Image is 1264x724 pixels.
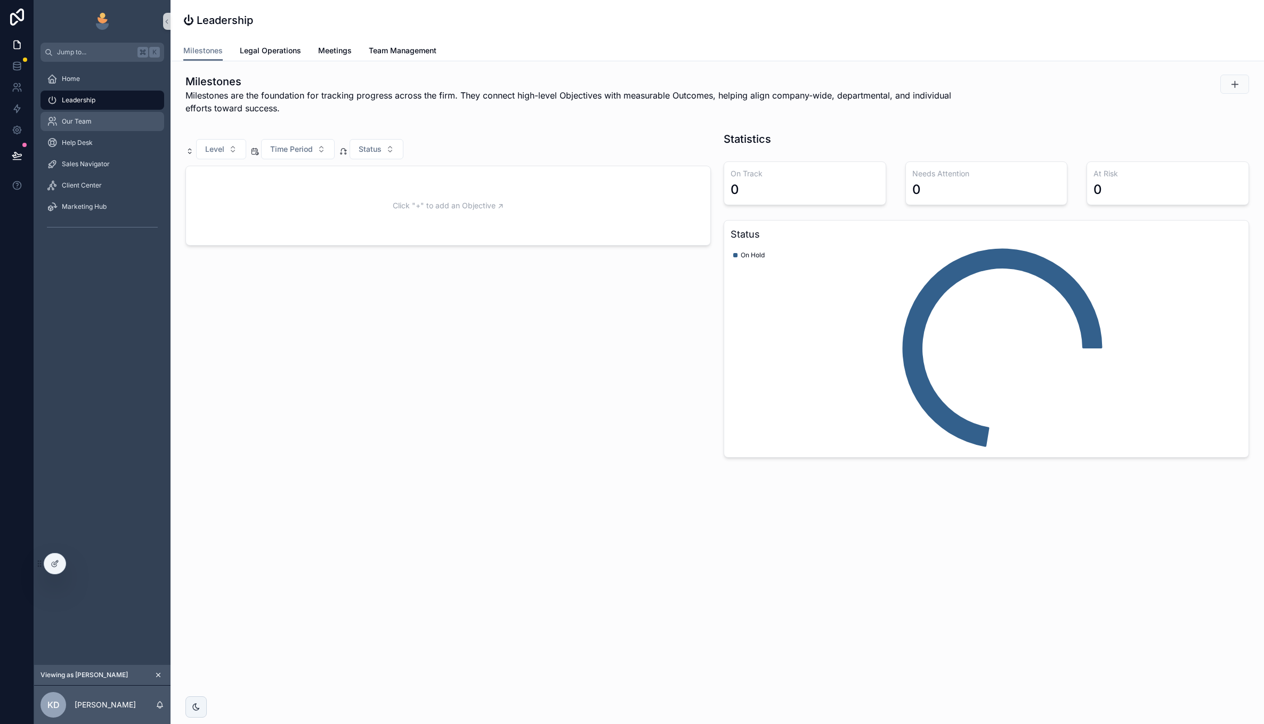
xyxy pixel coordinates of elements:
[205,144,224,154] span: Level
[731,246,1242,451] div: chart
[185,74,978,89] h1: Milestones
[47,698,60,711] span: KD
[240,41,301,62] a: Legal Operations
[183,41,223,61] a: Milestones
[34,62,171,249] div: scrollable content
[261,139,335,159] button: Select Button
[62,181,102,190] span: Client Center
[40,43,164,62] button: Jump to...K
[62,139,93,147] span: Help Desk
[240,45,301,56] span: Legal Operations
[40,112,164,131] a: Our Team
[393,200,504,211] span: Click "+" to add an Objective ↗
[40,197,164,216] a: Marketing Hub
[731,227,1242,242] h3: Status
[369,41,436,62] a: Team Management
[40,69,164,88] a: Home
[40,133,164,152] a: Help Desk
[318,41,352,62] a: Meetings
[57,48,133,56] span: Jump to...
[912,181,921,198] div: 0
[62,160,110,168] span: Sales Navigator
[196,139,246,159] button: Select Button
[185,89,978,115] span: Milestones are the foundation for tracking progress across the firm. They connect high-level Obje...
[94,13,111,30] img: App logo
[912,168,1061,179] h3: Needs Attention
[359,144,382,154] span: Status
[350,139,403,159] button: Select Button
[731,168,879,179] h3: On Track
[1093,168,1242,179] h3: At Risk
[62,117,92,126] span: Our Team
[270,144,313,154] span: Time Period
[741,251,765,259] span: On Hold
[75,699,136,710] p: [PERSON_NAME]
[183,13,253,28] h1: ⏻ Leadership
[369,45,436,56] span: Team Management
[62,75,80,83] span: Home
[40,671,128,679] span: Viewing as [PERSON_NAME]
[724,132,771,147] h1: Statistics
[62,96,95,104] span: Leadership
[150,48,159,56] span: K
[62,202,107,211] span: Marketing Hub
[40,91,164,110] a: Leadership
[318,45,352,56] span: Meetings
[40,154,164,174] a: Sales Navigator
[1093,181,1102,198] div: 0
[40,176,164,195] a: Client Center
[731,181,739,198] div: 0
[183,45,223,56] span: Milestones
